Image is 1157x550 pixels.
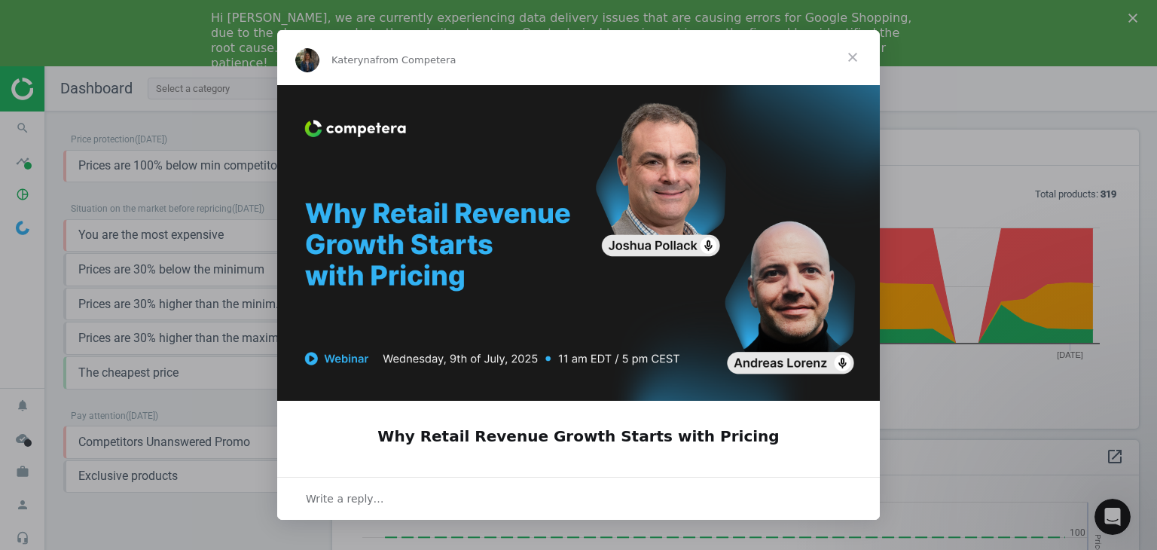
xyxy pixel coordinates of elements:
[377,427,779,445] b: Why Retail Revenue Growth Starts with Pricing
[376,54,456,66] span: from Competera
[1128,14,1143,23] div: Close
[306,489,384,509] span: Write a reply…
[331,54,376,66] span: Kateryna
[211,11,922,71] div: Hi [PERSON_NAME], we are currently experiencing data delivery issues that are causing errors for ...
[295,48,319,72] img: Profile image for Kateryna
[277,477,880,520] div: Open conversation and reply
[826,30,880,84] span: Close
